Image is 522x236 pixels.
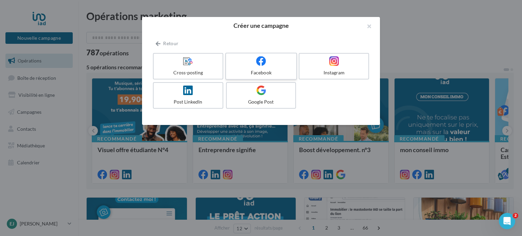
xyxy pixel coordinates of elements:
div: Cross-posting [156,69,220,76]
div: Instagram [302,69,366,76]
div: Post LinkedIn [156,98,220,105]
span: 2 [513,213,518,218]
div: Google Post [229,98,293,105]
button: Retour [153,39,181,48]
div: Facebook [229,69,293,76]
iframe: Intercom live chat [499,213,515,229]
h2: Créer une campagne [153,22,369,29]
